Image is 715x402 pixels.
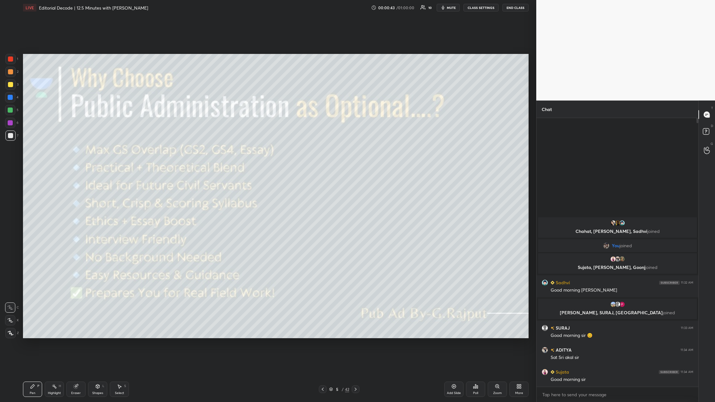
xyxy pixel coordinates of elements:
[614,301,621,308] img: default.png
[620,243,632,248] span: joined
[59,384,61,388] div: H
[92,391,103,395] div: Shapes
[5,54,18,64] div: 1
[124,384,126,388] div: S
[334,387,341,391] div: 5
[447,391,461,395] div: Add Slide
[659,370,679,374] img: 4P8fHbbgJtejmAAAAAElFTkSuQmCC
[537,101,557,118] p: Chat
[554,368,569,375] h6: Sujata
[612,243,620,248] span: You
[551,281,554,285] img: Learner_Badge_beginner_1_8b307cf2a0.svg
[463,4,499,11] button: CLASS SETTINGS
[515,391,523,395] div: More
[681,281,693,285] div: 11:32 AM
[551,332,693,339] div: Good morning sir 😊
[71,391,81,395] div: Eraser
[542,229,693,234] p: Chahat, [PERSON_NAME], Sadhvi
[610,220,616,226] img: 67d2fb70b3c440a5982ff0fd29ea4200.22261142_3
[5,79,19,90] div: 3
[614,220,621,226] img: 01478b9498c34efa939ba2ba71580baf.jpg
[5,92,19,102] div: 4
[542,325,548,331] img: default.png
[610,256,616,262] img: 30cb1972157741499bb78be8a455b95e.jpg
[542,347,548,353] img: b7bb2bac8dd44791a5caf02c490f7b3b.jpg
[711,141,713,146] p: G
[428,6,432,9] div: 10
[542,279,548,286] img: 96702202_E9A8E2BE-0D98-441E-80EF-63D756C1DCC8.png
[437,4,460,11] button: mute
[619,301,625,308] img: f35af217777f4dc8aff771a50ac08297.jpg
[115,391,124,395] div: Select
[619,256,625,262] img: 30f0fffc43754bef959fd30fbeb4aa54.jpg
[614,256,621,262] img: b7bb2bac8dd44791a5caf02c490f7b3b.jpg
[554,324,570,331] h6: SURAJ
[5,315,19,325] div: X
[30,391,35,395] div: Pen
[551,348,554,352] img: no-rating-badge.077c3623.svg
[5,118,19,128] div: 6
[603,242,609,249] img: 4d6be83f570242e9b3f3d3ea02a997cb.jpg
[447,5,456,10] span: mute
[39,5,148,11] h4: Editorial Decode | 12.5 Minutes with [PERSON_NAME]
[537,216,698,387] div: grid
[102,384,104,388] div: L
[542,265,693,270] p: Sujata, [PERSON_NAME], Goonj
[37,384,39,388] div: P
[663,309,675,316] span: joined
[551,354,693,361] div: Sat Sri akal sir
[610,301,616,308] img: 35fd1eb9dd09439d9438bee0ae861208.jpg
[619,220,625,226] img: 96702202_E9A8E2BE-0D98-441E-80EF-63D756C1DCC8.png
[551,326,554,330] img: no-rating-badge.077c3623.svg
[5,130,19,141] div: 7
[5,105,19,115] div: 5
[473,391,478,395] div: Poll
[5,328,19,338] div: Z
[5,302,19,313] div: C
[551,376,693,383] div: Good morning sir
[342,387,344,391] div: /
[502,4,529,11] button: End Class
[48,391,61,395] div: Highlight
[659,281,680,285] img: 4P8fHbbgJtejmAAAAAElFTkSuQmCC
[551,287,693,294] div: Good morning [PERSON_NAME]
[681,348,693,352] div: 11:34 AM
[711,123,713,128] p: D
[554,279,570,286] h6: Sadhvi
[645,264,658,270] span: joined
[345,386,349,392] div: 42
[647,228,660,234] span: joined
[554,346,572,353] h6: ADITYA
[681,326,693,330] div: 11:33 AM
[551,370,554,374] img: Learner_Badge_beginner_1_8b307cf2a0.svg
[493,391,502,395] div: Zoom
[5,67,19,77] div: 2
[542,369,548,375] img: 30cb1972157741499bb78be8a455b95e.jpg
[23,4,36,11] div: LIVE
[681,370,693,374] div: 11:34 AM
[711,106,713,110] p: T
[542,310,693,315] p: [PERSON_NAME], SURAJ, [GEOGRAPHIC_DATA]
